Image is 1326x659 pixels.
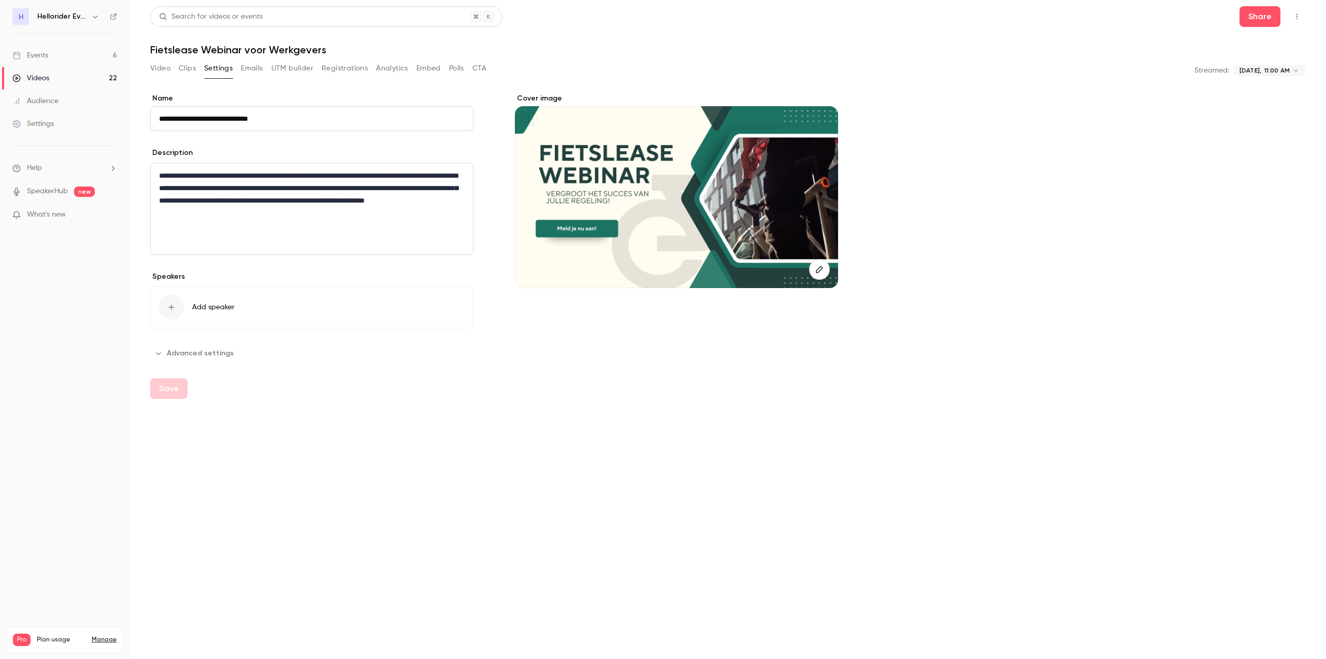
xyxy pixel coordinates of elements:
div: Audience [12,96,59,106]
div: editor [151,163,473,254]
div: Videos [12,73,49,83]
p: / 150 [96,646,117,655]
span: 11:00 AM [1264,66,1290,75]
button: Embed [416,60,441,77]
h1: Fietslease Webinar voor Werkgevers [150,44,1305,56]
button: CTA [472,60,486,77]
span: 27 [96,648,102,654]
a: Manage [92,636,117,644]
button: Analytics [376,60,408,77]
span: H [19,11,23,22]
span: Help [27,163,42,174]
iframe: Noticeable Trigger [105,210,117,220]
button: Polls [449,60,464,77]
button: Top Bar Actions [1289,8,1305,25]
label: Name [150,93,473,104]
button: UTM builder [271,60,313,77]
div: Search for videos or events [159,11,263,22]
p: Speakers [150,271,473,282]
p: Videos [13,646,33,655]
span: [DATE], [1239,66,1261,75]
button: Advanced settings [150,345,240,362]
p: Streamed: [1194,65,1229,76]
li: help-dropdown-opener [12,163,117,174]
button: Registrations [322,60,368,77]
span: Pro [13,634,31,646]
div: Settings [12,119,54,129]
span: new [74,187,95,197]
span: Add speaker [192,302,235,312]
button: Clips [179,60,196,77]
button: Settings [204,60,233,77]
label: Cover image [515,93,838,104]
div: Events [12,50,48,61]
span: What's new [27,209,66,220]
button: Emails [241,60,263,77]
a: SpeakerHub [27,186,68,197]
h6: Hellorider Events [37,11,87,22]
label: Description [150,148,193,158]
button: Video [150,60,170,77]
button: Share [1239,6,1280,27]
span: Plan usage [37,636,85,644]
